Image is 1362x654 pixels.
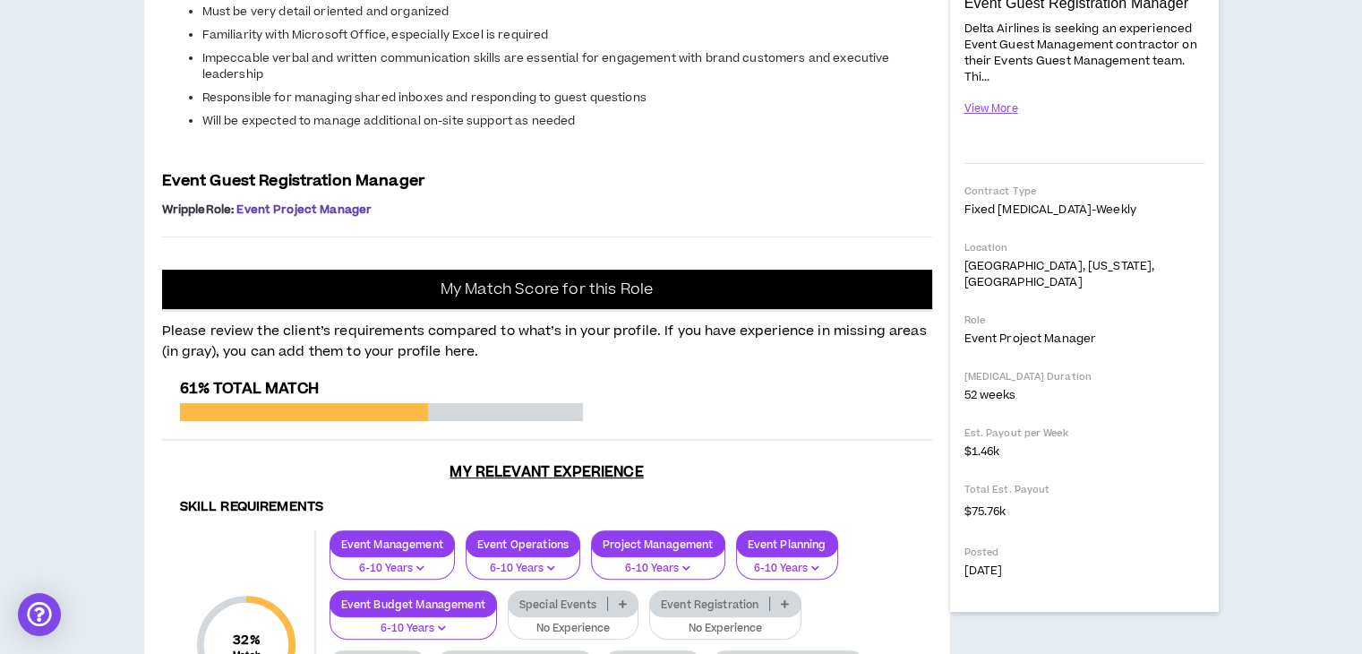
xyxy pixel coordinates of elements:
[202,4,450,20] span: Must be very detail oriented and organized
[603,561,714,577] p: 6-10 Years
[233,631,261,650] span: 32 %
[736,546,838,580] button: 6-10 Years
[202,27,549,43] span: Familiarity with Microsoft Office, especially Excel is required
[180,499,914,516] h4: Skill Requirements
[477,561,569,577] p: 6-10 Years
[441,280,653,298] p: My Match Score for this Role
[509,598,607,611] p: Special Events
[964,241,1204,254] p: Location
[236,202,372,218] span: Event Project Manager
[964,93,1018,125] button: View More
[964,443,1204,460] p: $1.46k
[964,185,1204,198] p: Contract Type
[162,202,235,218] span: Wripple Role :
[330,538,454,551] p: Event Management
[466,546,580,580] button: 6-10 Years
[202,90,647,106] span: Responsible for managing shared inboxes and responding to guest questions
[18,593,61,636] div: Open Intercom Messenger
[650,598,770,611] p: Event Registration
[330,546,455,580] button: 6-10 Years
[341,621,485,637] p: 6-10 Years
[162,463,932,481] h3: My Relevant Experience
[964,563,1204,579] p: [DATE]
[467,538,579,551] p: Event Operations
[964,546,1204,559] p: Posted
[737,538,837,551] p: Event Planning
[162,311,932,362] p: Please review the client’s requirements compared to what’s in your profile. If you have experienc...
[964,314,1204,327] p: Role
[964,483,1204,496] p: Total Est. Payout
[180,378,319,400] span: 61% Total Match
[202,50,890,82] span: Impeccable verbal and written communication skills are essential for engagement with brand custom...
[964,426,1204,440] p: Est. Payout per Week
[330,598,496,611] p: Event Budget Management
[964,387,1204,403] p: 52 weeks
[330,606,497,640] button: 6-10 Years
[964,331,1097,347] span: Event Project Manager
[519,621,627,637] p: No Experience
[964,500,1007,521] span: $75.76k
[964,19,1204,86] p: Delta Airlines is seeking an experienced Event Guest Management contractor on their Events Guest ...
[591,546,725,580] button: 6-10 Years
[649,606,801,640] button: No Experience
[202,113,576,129] span: Will be expected to manage additional on-site support as needed
[748,561,827,577] p: 6-10 Years
[162,170,424,192] span: Event Guest Registration Manager
[964,370,1204,383] p: [MEDICAL_DATA] Duration
[661,621,790,637] p: No Experience
[964,202,1136,218] span: Fixed [MEDICAL_DATA] - weekly
[592,538,724,551] p: Project Management
[341,561,443,577] p: 6-10 Years
[964,258,1204,290] p: [GEOGRAPHIC_DATA], [US_STATE], [GEOGRAPHIC_DATA]
[508,606,638,640] button: No Experience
